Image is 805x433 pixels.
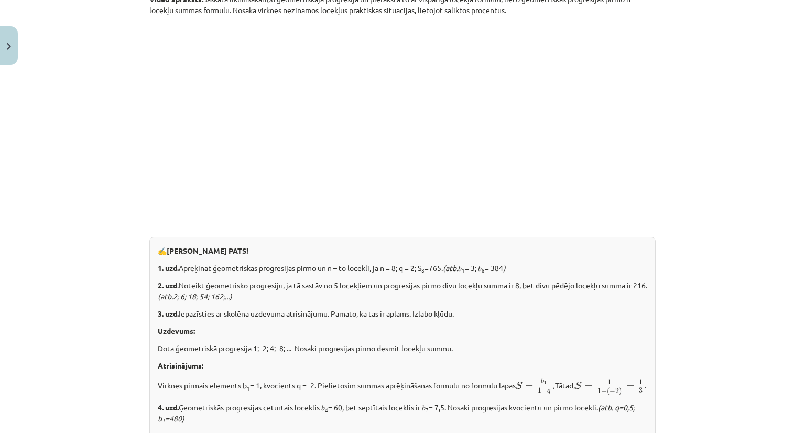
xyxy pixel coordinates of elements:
sub: 1 [162,417,165,425]
sub: 8 [482,266,485,274]
b: 4. uzd. [158,403,179,412]
span: ( [607,387,610,395]
b: 3. uzd. [158,309,179,318]
span: q [547,389,550,394]
i: ) [503,263,506,273]
b: 2. uzd [158,280,177,290]
p: Ģeometriskās progresijas ceturtais loceklis 𝑏 = 60, bet septītais loceklis ir 𝑏 = 7,5. Nosaki pro... [158,402,647,424]
i: =480) [165,414,184,423]
p: .Noteikt ģeometrisko progresiju, ja tā sastāv no 5 locekļiem un progresijas pirmo divu locekļu su... [158,280,647,302]
sub: 1 [247,384,250,392]
span: − [601,389,607,394]
p: Aprēķināt ģeometriskās progresijas pirmo un n – to locekli, ja n = 8; q = 2; S =765. 𝑏 = 3; 𝑏 = 384 [158,263,647,274]
p: Virknes pirmais elements b = 1, kvocients q =- 2. Pielietosim summas aprēķināšanas formulu no for... [158,377,647,396]
span: 1 [607,380,611,385]
span: 1 [544,381,547,384]
p: ✍️ [158,245,647,256]
span: 1 [538,388,541,393]
span: . [552,386,555,389]
b: 1. uzd. [158,263,179,273]
span: b [541,378,544,384]
span: ) [619,387,622,395]
img: icon-close-lesson-0947bae3869378f0d4975bcd49f059093ad1ed9edebbc8119c70593378902aed.svg [7,43,11,50]
span: − [610,389,615,394]
p: Dota ģeometriskā progresija 1; -2; 4; -8; ... Nosaki progresijas pirmo desmit locekļu summu. [158,343,647,354]
span: 2 [615,388,619,394]
sub: 8 [421,266,425,274]
sub: 4 [325,406,328,414]
span: = [626,385,634,389]
i: (atb. [443,263,458,273]
span: = [525,385,533,389]
span: S [516,382,523,389]
span: S [575,382,582,389]
span: = [584,385,592,389]
sub: 7 [426,406,429,414]
span: 3 [639,388,643,393]
span: 1 [597,388,601,394]
span: 1 [639,380,643,385]
i: (atb.2; 6; 18; 54; 162;...) [158,291,232,301]
b: Atrisinājums: [158,361,203,370]
sub: 1 [462,266,465,274]
b: Uzdevums: [158,326,195,335]
b: [PERSON_NAME] PATS! [167,246,248,255]
p: Iepazīsties ar skolēna uzdevuma atrisinājumu. Pamato, ka tas ir aplams. Izlabo kļūdu. [158,308,647,319]
span: − [541,388,547,394]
